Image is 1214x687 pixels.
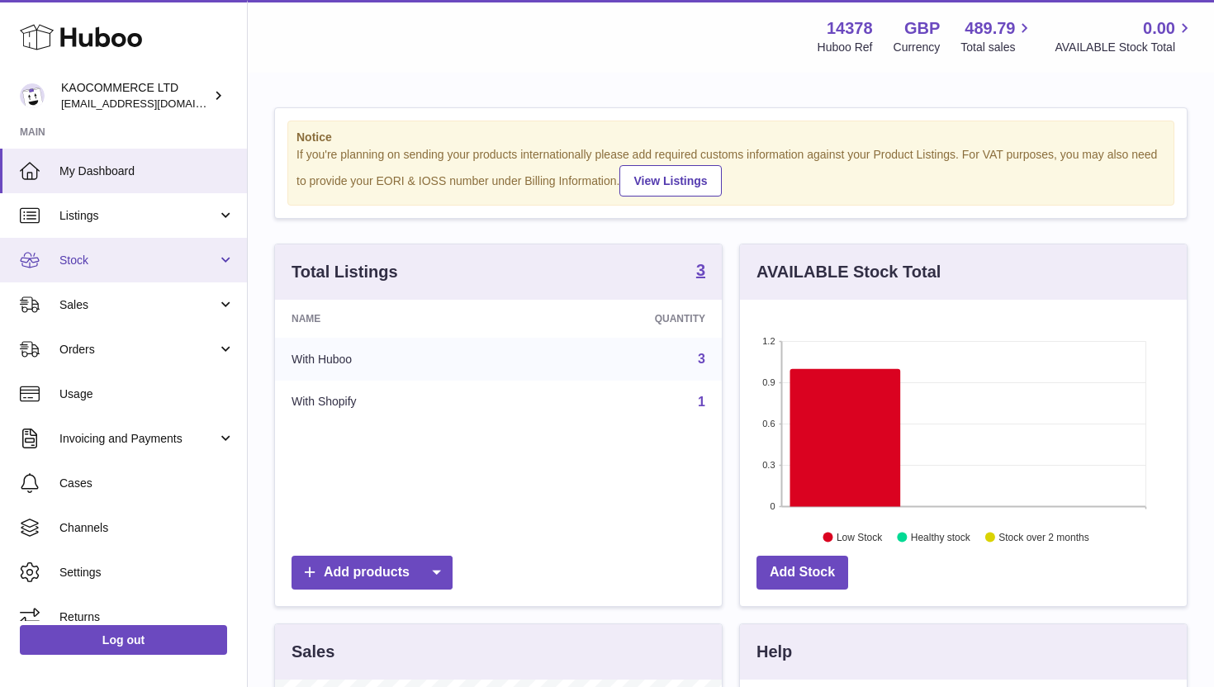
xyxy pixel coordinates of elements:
[960,40,1034,55] span: Total sales
[960,17,1034,55] a: 489.79 Total sales
[59,342,217,358] span: Orders
[698,352,705,366] a: 3
[292,556,453,590] a: Add products
[20,83,45,108] img: hello@lunera.co.uk
[292,261,398,283] h3: Total Listings
[292,641,334,663] h3: Sales
[59,253,217,268] span: Stock
[894,40,941,55] div: Currency
[965,17,1015,40] span: 489.79
[762,377,775,387] text: 0.9
[762,419,775,429] text: 0.6
[59,163,235,179] span: My Dashboard
[296,130,1165,145] strong: Notice
[770,501,775,511] text: 0
[756,261,941,283] h3: AVAILABLE Stock Total
[59,476,235,491] span: Cases
[619,165,721,197] a: View Listings
[59,520,235,536] span: Channels
[59,208,217,224] span: Listings
[698,395,705,409] a: 1
[1055,40,1194,55] span: AVAILABLE Stock Total
[59,297,217,313] span: Sales
[275,381,516,424] td: With Shopify
[275,300,516,338] th: Name
[59,565,235,580] span: Settings
[296,147,1165,197] div: If you're planning on sending your products internationally please add required customs informati...
[1143,17,1175,40] span: 0.00
[61,97,243,110] span: [EMAIL_ADDRESS][DOMAIN_NAME]
[1055,17,1194,55] a: 0.00 AVAILABLE Stock Total
[904,17,940,40] strong: GBP
[516,300,722,338] th: Quantity
[59,609,235,625] span: Returns
[837,531,883,542] text: Low Stock
[275,338,516,381] td: With Huboo
[756,556,848,590] a: Add Stock
[762,336,775,346] text: 1.2
[911,531,971,542] text: Healthy stock
[818,40,873,55] div: Huboo Ref
[20,625,227,655] a: Log out
[696,262,705,278] strong: 3
[756,641,792,663] h3: Help
[59,431,217,447] span: Invoicing and Payments
[696,262,705,282] a: 3
[61,80,210,111] div: KAOCOMMERCE LTD
[998,531,1088,542] text: Stock over 2 months
[762,460,775,470] text: 0.3
[59,386,235,402] span: Usage
[827,17,873,40] strong: 14378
